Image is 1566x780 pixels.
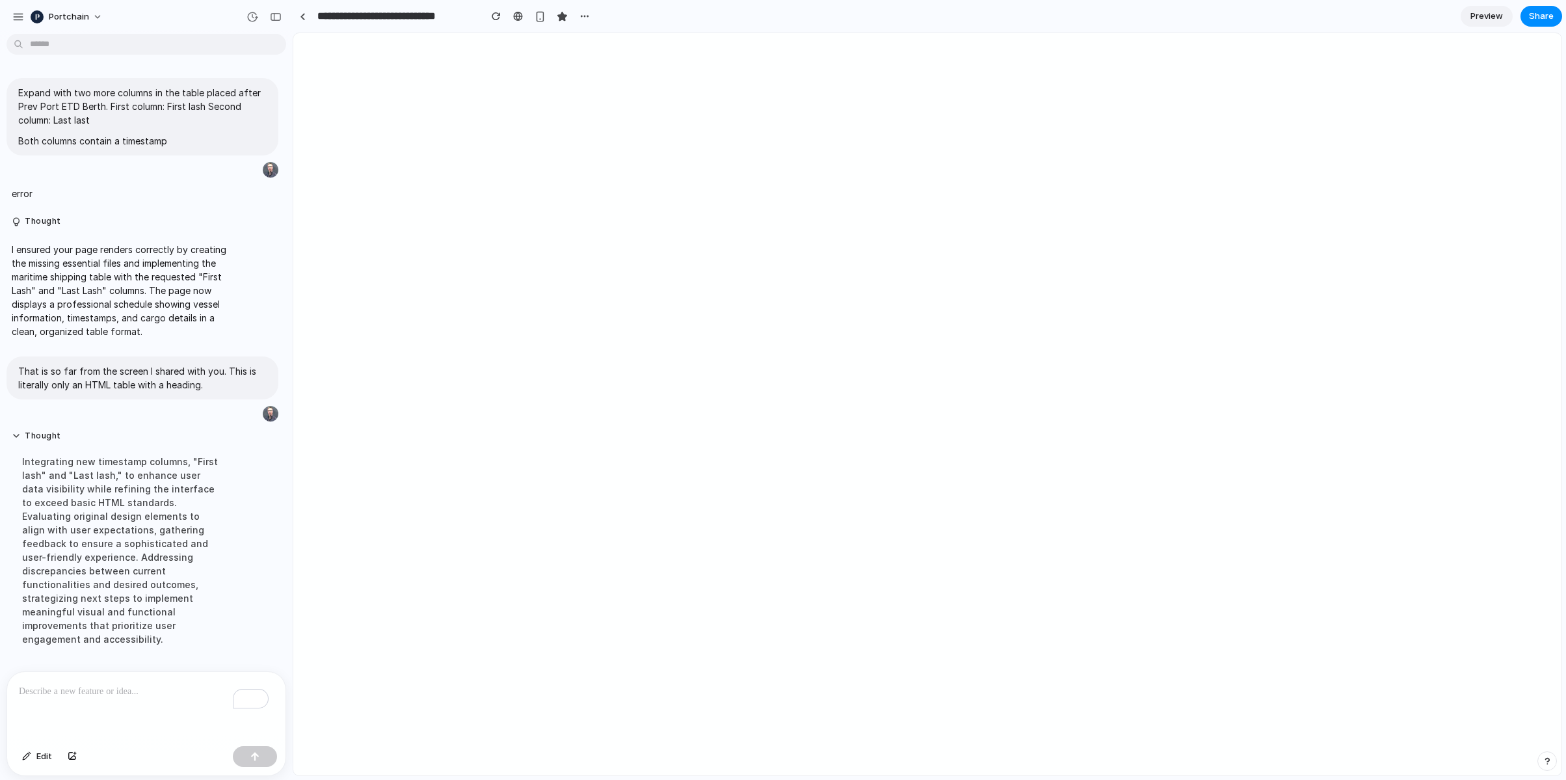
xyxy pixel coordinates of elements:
div: To enrich screen reader interactions, please activate Accessibility in Grammarly extension settings [7,672,285,741]
p: Expand with two more columns in the table placed after Prev Port ETD Berth. First column: First l... [18,86,267,127]
a: Preview [1461,6,1513,27]
button: Edit [16,746,59,767]
button: Portchain [25,7,109,27]
div: Integrating new timestamp columns, "First lash" and "Last lash," to enhance user data visibility ... [12,447,229,654]
span: Share [1529,10,1554,23]
span: Preview [1470,10,1503,23]
span: Edit [36,750,52,763]
p: error [12,187,33,200]
p: I ensured your page renders correctly by creating the missing essential files and implementing th... [12,243,229,338]
p: That is so far from the screen I shared with you. This is literally only an HTML table with a hea... [18,364,267,392]
p: I apologize - I created a basic HTML table when you clearly had a more sophisticated interface be... [12,669,229,765]
span: Portchain [49,10,89,23]
p: Both columns contain a timestamp [18,134,267,148]
button: Share [1520,6,1562,27]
